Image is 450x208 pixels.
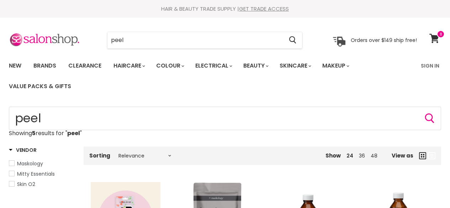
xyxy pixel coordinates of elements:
[108,58,149,73] a: Haircare
[351,37,417,43] p: Orders over $149 ship free!
[107,32,302,49] form: Product
[371,152,377,159] a: 48
[17,170,55,177] span: Mitty Essentials
[190,58,237,73] a: Electrical
[32,129,36,137] strong: 5
[89,153,110,159] label: Sorting
[63,58,107,73] a: Clearance
[67,129,80,137] strong: peel
[283,32,302,48] button: Search
[325,152,341,159] span: Show
[392,153,413,159] span: View as
[9,130,441,137] p: Showing results for " "
[9,107,441,130] input: Search
[9,146,36,154] h3: Vendor
[9,170,75,178] a: Mitty Essentials
[9,107,441,130] form: Product
[238,58,273,73] a: Beauty
[274,58,316,73] a: Skincare
[28,58,62,73] a: Brands
[346,152,353,159] a: 24
[17,181,35,188] span: Skin O2
[151,58,189,73] a: Colour
[4,55,417,97] ul: Main menu
[107,32,283,48] input: Search
[9,160,75,167] a: Maskology
[317,58,354,73] a: Makeup
[17,160,43,167] span: Maskology
[9,180,75,188] a: Skin O2
[417,58,444,73] a: Sign In
[4,79,76,94] a: Value Packs & Gifts
[4,58,27,73] a: New
[414,175,443,201] iframe: Gorgias live chat messenger
[424,113,435,124] button: Search
[239,5,289,12] a: GET TRADE ACCESS
[359,152,365,159] a: 36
